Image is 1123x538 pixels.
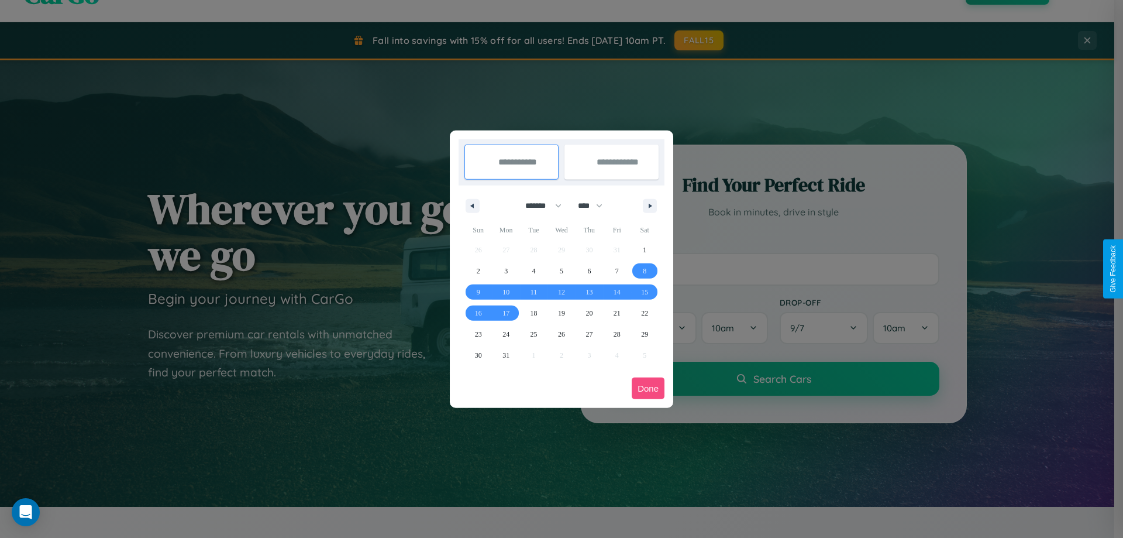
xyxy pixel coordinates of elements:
button: 19 [547,303,575,324]
div: Open Intercom Messenger [12,498,40,526]
button: 1 [631,239,659,261]
button: 5 [547,261,575,282]
span: 28 [614,324,621,345]
span: 8 [643,261,646,282]
span: 29 [641,324,648,345]
button: 30 [464,345,492,366]
span: 13 [585,282,592,303]
span: 17 [502,303,509,324]
span: 5 [560,261,563,282]
span: Sun [464,221,492,239]
span: 3 [504,261,508,282]
button: 21 [603,303,631,324]
button: 7 [603,261,631,282]
button: 13 [576,282,603,303]
button: 26 [547,324,575,345]
span: Tue [520,221,547,239]
button: 18 [520,303,547,324]
span: 23 [475,324,482,345]
button: 20 [576,303,603,324]
span: Wed [547,221,575,239]
span: 7 [615,261,619,282]
div: Give Feedback [1109,245,1117,293]
button: 16 [464,303,492,324]
span: 31 [502,345,509,366]
button: 31 [492,345,519,366]
button: 27 [576,324,603,345]
span: 1 [643,239,646,261]
span: 14 [614,282,621,303]
button: 12 [547,282,575,303]
button: 3 [492,261,519,282]
span: 15 [641,282,648,303]
span: 30 [475,345,482,366]
span: 4 [532,261,536,282]
span: 2 [477,261,480,282]
span: 22 [641,303,648,324]
span: 16 [475,303,482,324]
button: 24 [492,324,519,345]
button: 2 [464,261,492,282]
span: 19 [558,303,565,324]
button: 22 [631,303,659,324]
button: 25 [520,324,547,345]
span: 21 [614,303,621,324]
span: Fri [603,221,631,239]
button: 23 [464,324,492,345]
button: 4 [520,261,547,282]
button: 9 [464,282,492,303]
button: 28 [603,324,631,345]
span: 9 [477,282,480,303]
button: 15 [631,282,659,303]
button: Done [632,378,664,399]
span: 20 [585,303,592,324]
button: 8 [631,261,659,282]
span: 6 [587,261,591,282]
span: 24 [502,324,509,345]
button: 17 [492,303,519,324]
span: 18 [531,303,538,324]
button: 6 [576,261,603,282]
button: 29 [631,324,659,345]
span: 12 [558,282,565,303]
button: 14 [603,282,631,303]
span: 26 [558,324,565,345]
span: 11 [531,282,538,303]
span: 27 [585,324,592,345]
button: 10 [492,282,519,303]
button: 11 [520,282,547,303]
span: Mon [492,221,519,239]
span: 10 [502,282,509,303]
span: Thu [576,221,603,239]
span: 25 [531,324,538,345]
span: Sat [631,221,659,239]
